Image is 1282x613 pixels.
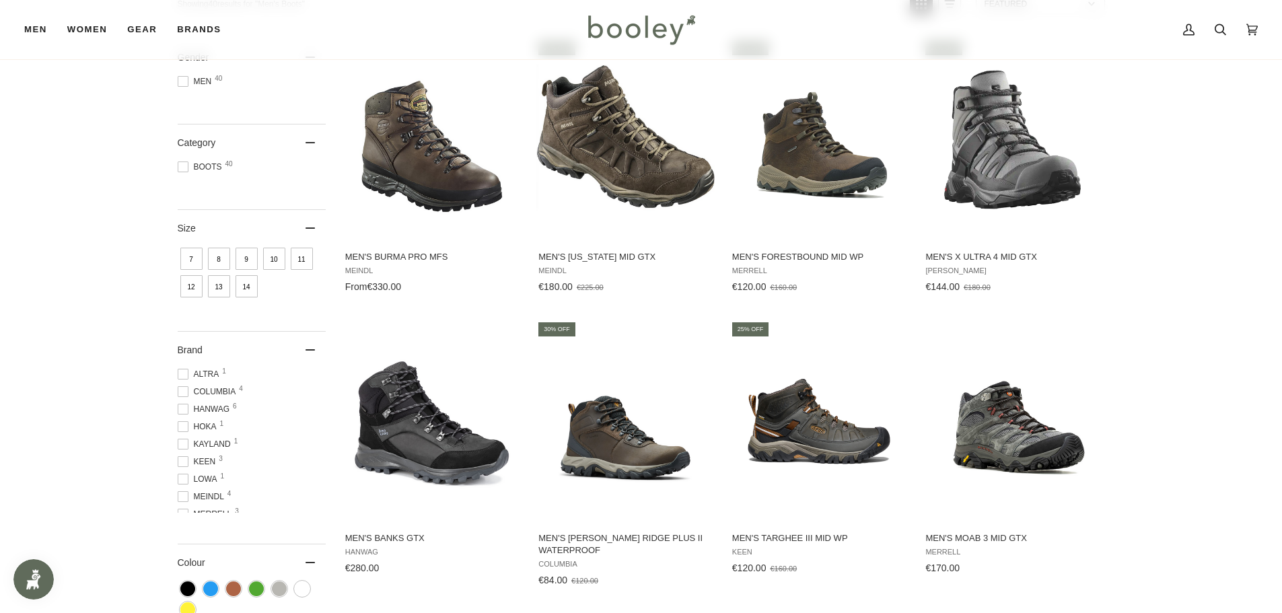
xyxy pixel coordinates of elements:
[215,75,222,82] span: 40
[291,248,313,270] span: Size: 11
[732,281,767,292] span: €120.00
[577,283,604,291] span: €225.00
[13,559,54,600] iframe: Button to open loyalty program pop-up
[732,548,906,556] span: Keen
[219,456,223,462] span: 3
[208,248,230,270] span: Size: 8
[536,39,715,297] a: Men's Nebraska Mid GTX
[127,23,157,36] span: Gear
[180,581,195,596] span: Colour: Black
[538,532,713,556] span: Men's [PERSON_NAME] Ridge Plus II Waterproof
[227,491,232,497] span: 4
[730,332,909,511] img: Keen Men's Targhee III Mid WP Black Olive / Golden Brown - Booley Galway
[177,23,221,36] span: Brands
[220,421,224,427] span: 1
[536,50,715,229] img: Men's Nebraska Mid GTX Mahogany - booley Galway
[235,508,239,515] span: 3
[345,563,380,573] span: €280.00
[345,266,520,275] span: Meindl
[923,50,1102,229] img: Salomon Men's X Ultra 4 Mid GTX Sharkskin / Quiet Shade / Black - Booley Galway
[180,248,203,270] span: Size: 7
[178,456,220,468] span: Keen
[178,438,235,450] span: Kayland
[233,403,237,410] span: 6
[343,39,522,297] a: Men's Burma PRO MFS
[582,10,700,49] img: Booley
[770,283,797,291] span: €160.00
[536,320,715,591] a: Men's Newton Ridge Plus II Waterproof
[343,332,522,511] img: Hanwag Men's Banks GTX Black / Asphalt - Booley Galway
[923,332,1102,511] img: Merrell Men's Moab 3 Mid GTX Beluga - Booley Galway
[178,403,234,415] span: Hanwag
[923,39,1102,297] a: Men's X Ultra 4 Mid GTX
[925,548,1100,556] span: Merrell
[925,251,1100,263] span: Men's X Ultra 4 Mid GTX
[178,223,196,233] span: Size
[345,251,520,263] span: Men's Burma PRO MFS
[239,386,243,392] span: 4
[272,581,287,596] span: Colour: Grey
[732,322,769,336] div: 25% off
[236,275,258,297] span: Size: 14
[964,283,991,291] span: €180.00
[234,438,238,445] span: 1
[732,563,767,573] span: €120.00
[538,266,713,275] span: Meindl
[178,557,215,568] span: Colour
[249,581,264,596] span: Colour: Green
[571,577,598,585] span: €120.00
[732,266,906,275] span: Merrell
[208,275,230,297] span: Size: 13
[24,23,47,36] span: Men
[178,75,216,87] span: Men
[178,368,223,380] span: Altra
[178,161,226,173] span: Boots
[220,473,224,480] span: 1
[345,532,520,544] span: Men's Banks GTX
[178,421,221,433] span: Hoka
[925,563,960,573] span: €170.00
[226,581,241,596] span: Colour: Brown
[295,581,310,596] span: Colour: White
[178,473,221,485] span: Lowa
[538,322,575,336] div: 30% off
[925,281,960,292] span: €144.00
[536,332,715,511] img: Columbia Men's Newton Ridge Plus II Waterproof Cordovan / Squash - Booley Galway
[923,320,1102,579] a: Men's Moab 3 Mid GTX
[222,368,226,375] span: 1
[730,50,909,229] img: Merrell Men's Forestbound Mid WP Cloudy - Booley Galway
[180,275,203,297] span: Size: 12
[732,251,906,263] span: Men's Forestbound Mid WP
[732,532,906,544] span: Men's Targhee III Mid WP
[343,320,522,579] a: Men's Banks GTX
[67,23,107,36] span: Women
[343,50,522,229] img: Men's Burma PRO MFS - Booley Galway
[538,251,713,263] span: Men's [US_STATE] Mid GTX
[925,266,1100,275] span: [PERSON_NAME]
[203,581,218,596] span: Colour: Blue
[538,575,567,585] span: €84.00
[178,491,228,503] span: Meindl
[538,560,713,569] span: Columbia
[225,161,233,168] span: 40
[263,248,285,270] span: Size: 10
[538,281,573,292] span: €180.00
[178,386,240,398] span: Columbia
[770,565,797,573] span: €160.00
[178,345,203,355] span: Brand
[345,281,367,292] span: From
[730,39,909,297] a: Men's Forestbound Mid WP
[925,532,1100,544] span: Men's Moab 3 Mid GTX
[730,320,909,579] a: Men's Targhee III Mid WP
[367,281,401,292] span: €330.00
[236,248,258,270] span: Size: 9
[178,137,216,148] span: Category
[178,508,236,520] span: Merrell
[345,548,520,556] span: Hanwag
